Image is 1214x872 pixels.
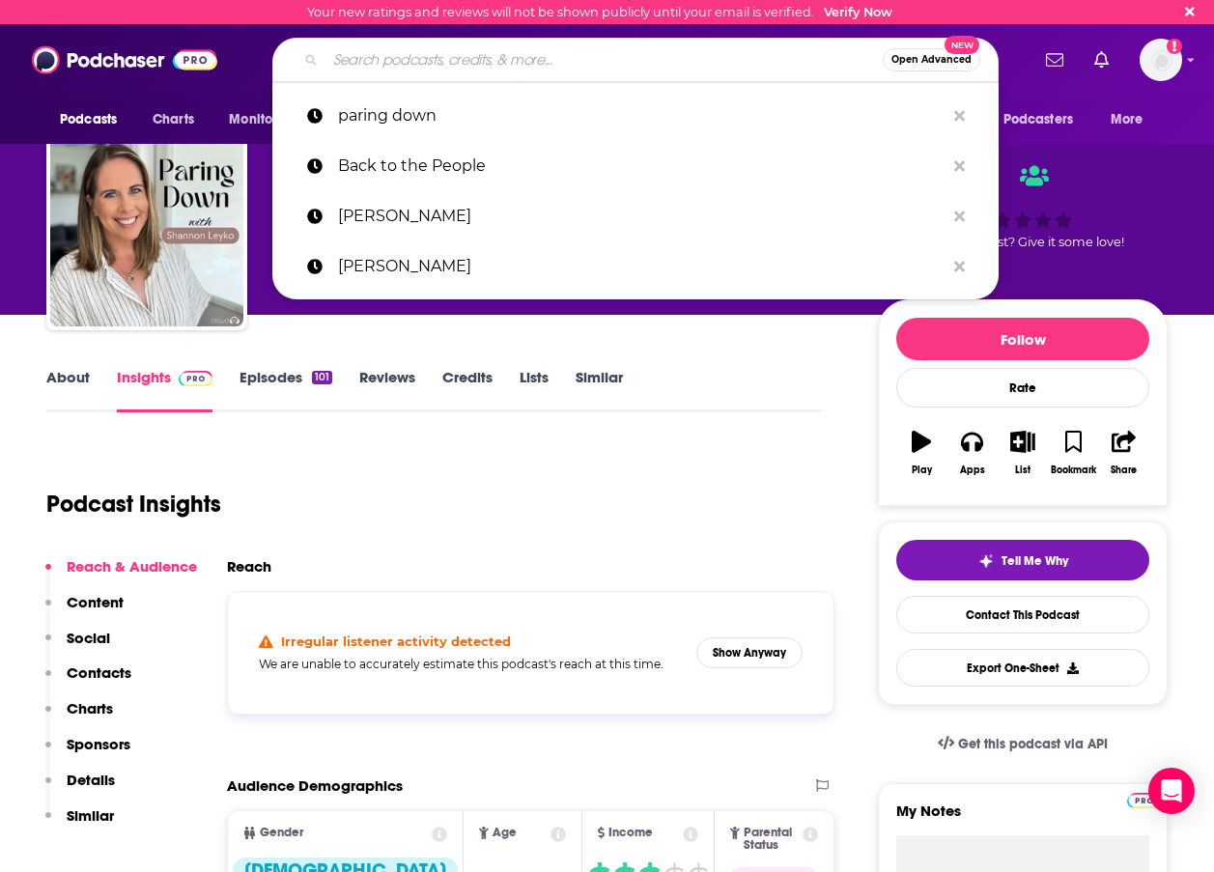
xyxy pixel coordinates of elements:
span: Monitoring [229,106,297,133]
div: Open Intercom Messenger [1148,768,1195,814]
button: Similar [45,806,114,842]
button: open menu [215,101,323,138]
h2: Reach [227,557,271,576]
a: Charts [140,101,206,138]
div: Your new ratings and reviews will not be shown publicly until your email is verified. [307,5,892,19]
label: My Notes [896,802,1149,835]
h4: Irregular listener activity detected [281,633,511,649]
span: Good podcast? Give it some love! [921,235,1124,249]
div: 101 [312,371,332,384]
button: Sponsors [45,735,130,771]
button: Show Anyway [696,637,803,668]
p: Back to the People [338,141,945,191]
p: Social [67,629,110,647]
button: Export One-Sheet [896,649,1149,687]
span: Open Advanced [891,55,972,65]
button: Show profile menu [1140,39,1182,81]
span: Tell Me Why [1002,553,1068,569]
button: Play [896,418,946,488]
img: User Profile [1140,39,1182,81]
button: Open AdvancedNew [883,48,980,71]
p: Sponsors [67,735,130,753]
p: kevin olusa [338,241,945,292]
h1: Podcast Insights [46,490,221,519]
button: tell me why sparkleTell Me Why [896,540,1149,580]
a: [PERSON_NAME] [272,241,999,292]
span: Logged in as KatieP [1140,39,1182,81]
h5: We are unable to accurately estimate this podcast's reach at this time. [259,657,681,671]
button: Follow [896,318,1149,360]
button: Reach & Audience [45,557,197,593]
button: Charts [45,699,113,735]
span: Get this podcast via API [958,736,1108,752]
div: Search podcasts, credits, & more... [272,38,999,82]
span: More [1111,106,1143,133]
span: Podcasts [60,106,117,133]
button: open menu [46,101,142,138]
span: For Podcasters [980,106,1073,133]
img: Paring Down: Realistic minimalism, decluttering, & intentional living [50,133,243,326]
a: Pro website [1127,790,1161,808]
p: Similar [67,806,114,825]
a: Reviews [359,368,415,412]
div: Bookmark [1051,464,1096,476]
a: paring down [272,91,999,141]
p: Content [67,593,124,611]
div: List [1015,464,1030,476]
span: Age [493,827,517,839]
a: Episodes101 [240,368,332,412]
svg: Email not verified [1167,39,1182,54]
a: Verify Now [824,5,892,19]
button: Contacts [45,663,131,699]
a: Back to the People [272,141,999,191]
h2: Audience Demographics [227,776,403,795]
input: Search podcasts, credits, & more... [325,44,883,75]
img: Podchaser Pro [179,371,212,386]
button: Details [45,771,115,806]
a: About [46,368,90,412]
a: Show notifications dropdown [1038,43,1071,76]
p: Charts [67,699,113,717]
div: Apps [960,464,985,476]
a: Contact This Podcast [896,596,1149,633]
img: Podchaser Pro [1127,793,1161,808]
span: Income [608,827,653,839]
a: Lists [520,368,549,412]
div: Good podcast? Give it some love! [878,147,1168,267]
p: Reach & Audience [67,557,197,576]
span: Parental Status [744,827,799,852]
img: tell me why sparkle [978,553,994,569]
a: InsightsPodchaser Pro [117,368,212,412]
p: paring down [338,91,945,141]
p: Contacts [67,663,131,682]
a: [PERSON_NAME] [272,191,999,241]
span: Gender [260,827,303,839]
a: Credits [442,368,493,412]
a: Similar [576,368,623,412]
button: open menu [968,101,1101,138]
button: Content [45,593,124,629]
button: Apps [946,418,997,488]
p: kevin olusola [338,191,945,241]
p: Details [67,771,115,789]
a: Get this podcast via API [922,720,1123,768]
div: Rate [896,368,1149,408]
span: New [945,36,979,54]
span: Charts [153,106,194,133]
div: Share [1111,464,1137,476]
a: Show notifications dropdown [1087,43,1116,76]
img: Podchaser - Follow, Share and Rate Podcasts [32,42,217,78]
div: Play [912,464,932,476]
button: Bookmark [1048,418,1098,488]
button: List [998,418,1048,488]
button: Share [1099,418,1149,488]
button: Social [45,629,110,664]
button: open menu [1097,101,1168,138]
